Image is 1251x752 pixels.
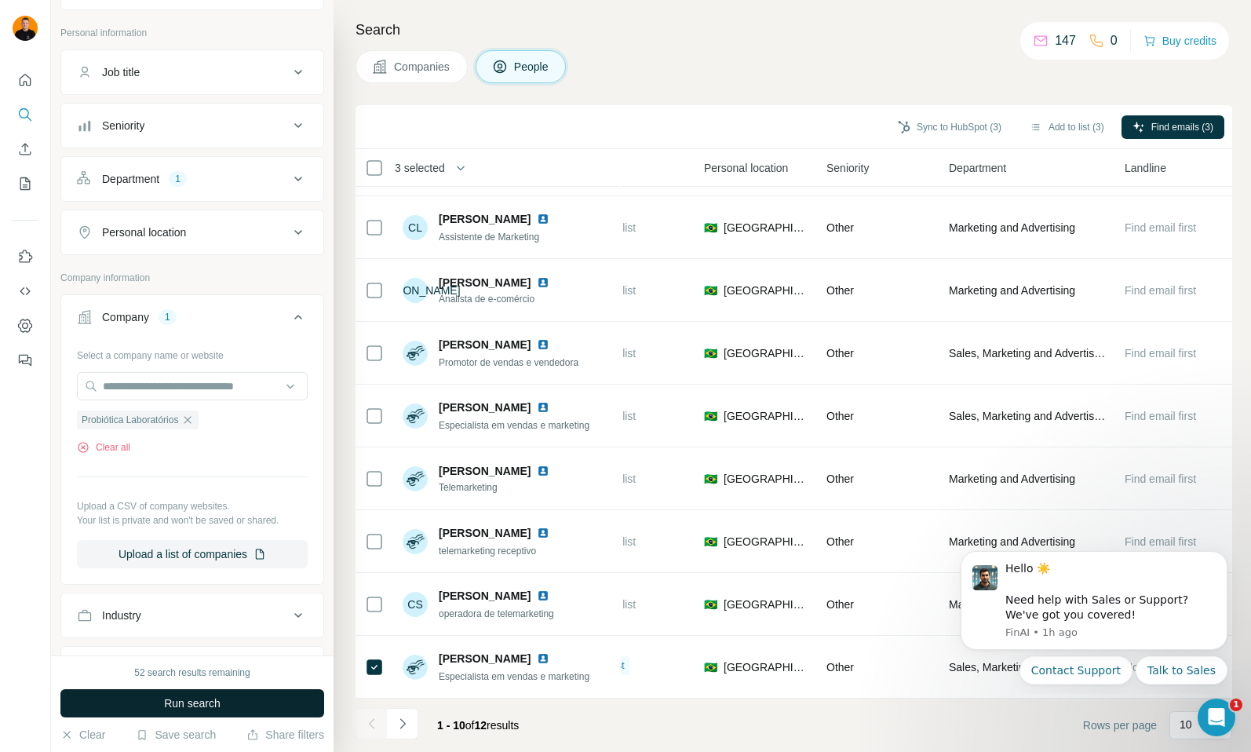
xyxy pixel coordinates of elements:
[1125,535,1196,548] span: Find email first
[937,537,1251,694] iframe: Intercom notifications message
[1111,31,1118,50] p: 0
[1125,160,1166,176] span: Landline
[704,659,717,675] span: 🇧🇷
[439,357,578,368] span: Promotor de vendas e vendedora
[164,695,221,711] span: Run search
[949,408,1106,424] span: Sales, Marketing and Advertising
[826,160,869,176] span: Seniority
[1198,699,1235,736] iframe: Intercom live chat
[394,59,451,75] span: Companies
[537,401,549,414] img: LinkedIn logo
[13,312,38,340] button: Dashboard
[439,588,531,604] span: [PERSON_NAME]
[102,118,144,133] div: Seniority
[159,310,177,324] div: 1
[102,309,149,325] div: Company
[134,666,250,680] div: 52 search results remaining
[724,408,808,424] span: [GEOGRAPHIC_DATA]
[60,271,324,285] p: Company information
[826,221,854,234] span: Other
[439,463,531,479] span: [PERSON_NAME]
[1055,31,1076,50] p: 147
[77,513,308,527] p: Your list is private and won't be saved or shared.
[13,243,38,271] button: Use Surfe on LinkedIn
[949,283,1075,298] span: Marketing and Advertising
[102,225,186,240] div: Personal location
[826,284,854,297] span: Other
[949,160,1006,176] span: Department
[61,298,323,342] button: Company1
[356,19,1232,41] h4: Search
[102,171,159,187] div: Department
[1180,717,1192,732] p: 10
[403,466,428,491] img: Avatar
[704,283,717,298] span: 🇧🇷
[537,276,549,289] img: LinkedIn logo
[1125,221,1196,234] span: Find email first
[13,170,38,198] button: My lists
[724,283,808,298] span: [GEOGRAPHIC_DATA]
[439,211,531,227] span: [PERSON_NAME]
[826,661,854,674] span: Other
[61,650,323,688] button: HQ location
[439,337,531,352] span: [PERSON_NAME]
[102,608,141,623] div: Industry
[514,59,550,75] span: People
[887,115,1012,139] button: Sync to HubSpot (3)
[437,719,465,732] span: 1 - 10
[537,590,549,602] img: LinkedIn logo
[439,232,539,243] span: Assistente de Marketing
[704,345,717,361] span: 🇧🇷
[1151,120,1213,134] span: Find emails (3)
[537,338,549,351] img: LinkedIn logo
[77,499,308,513] p: Upload a CSV of company websites.
[61,160,323,198] button: Department1
[403,403,428,429] img: Avatar
[13,66,38,94] button: Quick start
[169,172,187,186] div: 1
[704,471,717,487] span: 🇧🇷
[537,213,549,225] img: LinkedIn logo
[439,480,556,495] span: Telemarketing
[403,655,428,680] img: Avatar
[724,471,808,487] span: [GEOGRAPHIC_DATA]
[439,546,536,557] span: telemarketing receptivo
[439,292,556,306] span: Analista de e-comércio
[136,727,216,743] button: Save search
[1122,115,1224,139] button: Find emails (3)
[1019,115,1115,139] button: Add to list (3)
[704,160,788,176] span: Personal location
[724,345,808,361] span: [GEOGRAPHIC_DATA]
[13,135,38,163] button: Enrich CSV
[13,277,38,305] button: Use Surfe API
[724,659,808,675] span: [GEOGRAPHIC_DATA]
[465,719,475,732] span: of
[949,345,1106,361] span: Sales, Marketing and Advertising
[60,689,324,717] button: Run search
[403,215,428,240] div: CL
[704,597,717,612] span: 🇧🇷
[60,727,105,743] button: Clear
[13,100,38,129] button: Search
[439,608,554,619] span: operadora de telemarketing
[61,107,323,144] button: Seniority
[605,659,625,673] span: 1 list
[1230,699,1242,711] span: 1
[826,473,854,485] span: Other
[704,220,717,235] span: 🇧🇷
[403,592,428,617] div: CS
[537,527,549,539] img: LinkedIn logo
[1125,473,1196,485] span: Find email first
[13,16,38,41] img: Avatar
[77,440,130,454] button: Clear all
[403,529,428,554] img: Avatar
[439,527,531,539] span: [PERSON_NAME]
[439,275,531,290] span: [PERSON_NAME]
[395,160,445,176] span: 3 selected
